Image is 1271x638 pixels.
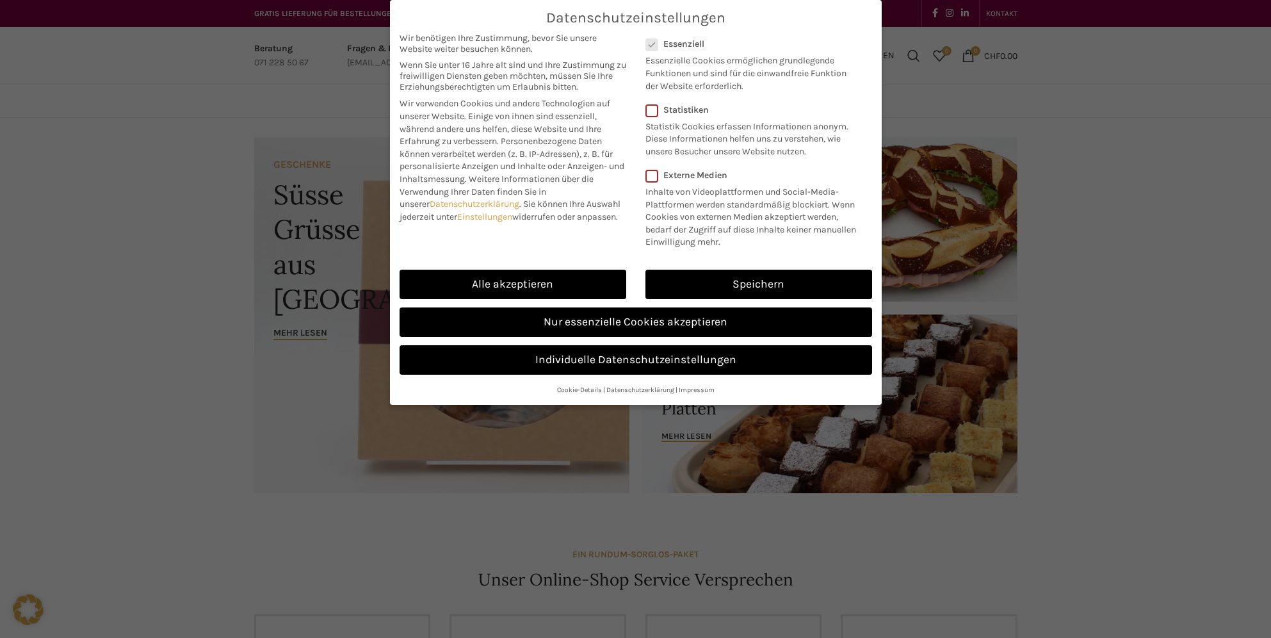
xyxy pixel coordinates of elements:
a: Individuelle Datenschutzeinstellungen [400,345,872,375]
p: Statistik Cookies erfassen Informationen anonym. Diese Informationen helfen uns zu verstehen, wie... [645,115,855,158]
span: Wir benötigen Ihre Zustimmung, bevor Sie unsere Website weiter besuchen können. [400,33,626,54]
label: Essenziell [645,38,855,49]
label: Externe Medien [645,170,864,181]
a: Cookie-Details [557,386,602,394]
a: Datenschutzerklärung [430,199,519,209]
span: Weitere Informationen über die Verwendung Ihrer Daten finden Sie in unserer . [400,174,594,209]
span: Wir verwenden Cookies und andere Technologien auf unserer Website. Einige von ihnen sind essenzie... [400,98,610,147]
a: Datenschutzerklärung [606,386,674,394]
span: Personenbezogene Daten können verarbeitet werden (z. B. IP-Adressen), z. B. für personalisierte A... [400,136,624,184]
span: Wenn Sie unter 16 Jahre alt sind und Ihre Zustimmung zu freiwilligen Diensten geben möchten, müss... [400,60,626,92]
span: Datenschutzeinstellungen [546,10,725,26]
span: Sie können Ihre Auswahl jederzeit unter widerrufen oder anpassen. [400,199,620,222]
a: Speichern [645,270,872,299]
a: Nur essenzielle Cookies akzeptieren [400,307,872,337]
a: Alle akzeptieren [400,270,626,299]
a: Impressum [679,386,715,394]
p: Essenzielle Cookies ermöglichen grundlegende Funktionen und sind für die einwandfreie Funktion de... [645,49,855,92]
label: Statistiken [645,104,855,115]
p: Inhalte von Videoplattformen und Social-Media-Plattformen werden standardmäßig blockiert. Wenn Co... [645,181,864,249]
a: Einstellungen [457,211,512,222]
